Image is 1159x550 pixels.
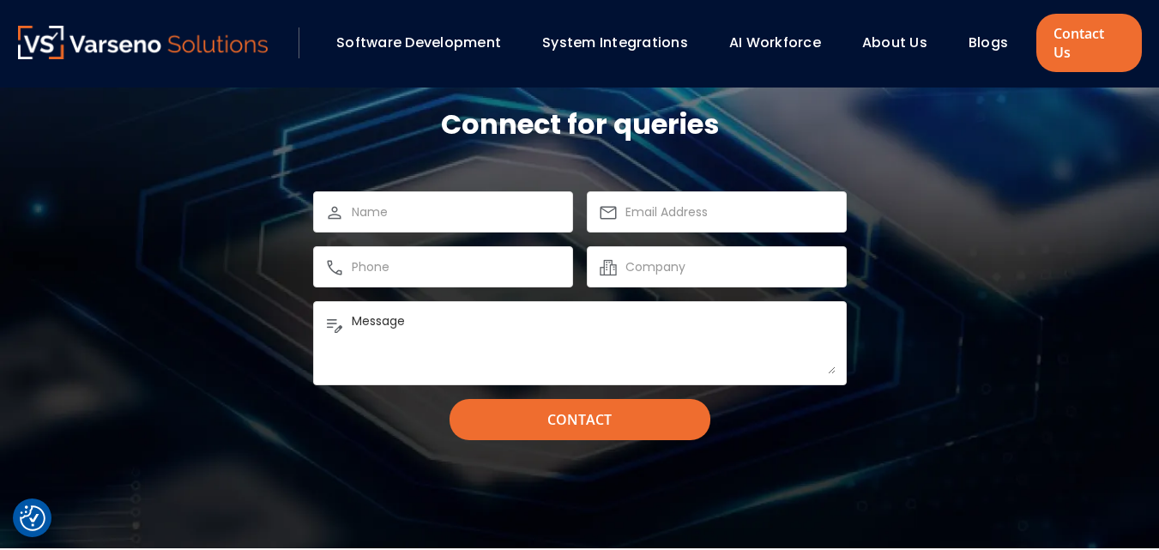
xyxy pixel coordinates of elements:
a: System Integrations [542,33,688,52]
div: Blogs [960,28,1032,57]
div: Software Development [328,28,525,57]
img: company-icon.png [598,257,619,278]
img: call-icon.png [324,257,345,278]
input: Name [352,202,562,222]
input: Company [625,257,836,277]
input: Contact [450,399,710,440]
div: AI Workforce [721,28,845,57]
a: AI Workforce [729,33,821,52]
img: Revisit consent button [20,505,45,531]
div: About Us [854,28,951,57]
img: Varseno Solutions – Product Engineering & IT Services [18,26,269,59]
a: Varseno Solutions – Product Engineering & IT Services [18,26,269,60]
h2: Connect for queries [441,106,719,143]
input: Phone [352,257,562,277]
img: edit-icon.png [324,313,345,334]
input: Email Address [625,202,836,222]
button: Cookie Settings [20,505,45,531]
img: person-icon.png [324,202,345,223]
div: System Integrations [534,28,712,57]
a: Software Development [336,33,501,52]
textarea: Message [352,312,836,374]
img: mail-icon.png [598,202,619,223]
a: Blogs [969,33,1008,52]
a: About Us [862,33,927,52]
a: Contact Us [1036,14,1141,72]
